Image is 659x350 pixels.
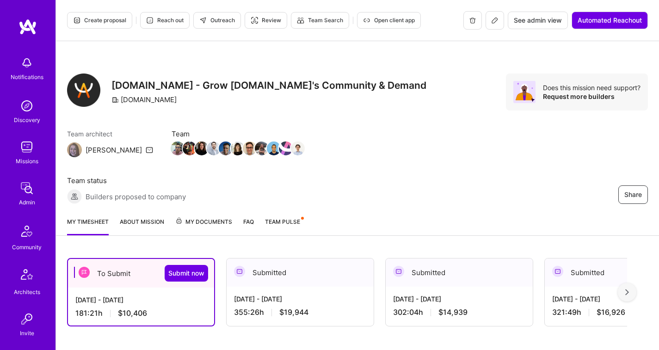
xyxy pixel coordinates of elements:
img: Team Architect [67,142,82,157]
div: Submitted [227,258,374,287]
a: Team Pulse [265,217,303,235]
span: Team Pulse [265,218,300,225]
img: discovery [18,97,36,115]
a: Team Member Avatar [196,141,208,156]
a: FAQ [243,217,254,235]
i: icon Targeter [251,17,258,24]
span: Team Search [297,16,343,25]
button: Review [245,12,287,29]
img: Team Member Avatar [219,141,233,155]
div: [DATE] - [DATE] [75,295,207,305]
img: Team Member Avatar [195,141,209,155]
img: Community [16,220,38,242]
div: Discovery [14,115,40,125]
div: Request more builders [543,92,641,101]
button: Automated Reachout [572,12,648,29]
i: icon Proposal [73,17,80,24]
span: Outreach [199,16,235,25]
img: Submitted [393,266,404,277]
img: right [625,289,629,295]
img: Avatar [513,81,536,103]
a: Team Member Avatar [232,141,244,156]
span: $14,939 [438,307,468,317]
div: Admin [19,197,35,207]
img: Team Member Avatar [255,141,269,155]
img: Builders proposed to company [67,189,82,204]
button: See admin view [508,12,568,29]
a: My timesheet [67,217,109,235]
span: My Documents [175,217,232,227]
span: Review [251,16,281,25]
h3: [DOMAIN_NAME] - Grow [DOMAIN_NAME]'s Community & Demand [111,80,426,91]
img: Team Member Avatar [183,141,197,155]
img: Team Member Avatar [207,141,221,155]
span: Submit now [168,269,204,278]
div: Notifications [11,72,43,82]
span: Team architect [67,129,153,139]
i: icon CompanyGray [111,96,119,104]
div: Missions [16,156,38,166]
button: Share [618,185,648,204]
a: Team Member Avatar [256,141,268,156]
div: 355:26 h [234,307,366,317]
button: Open client app [357,12,421,29]
button: Outreach [193,12,241,29]
div: 181:21 h [75,308,207,318]
img: Team Member Avatar [243,141,257,155]
div: Does this mission need support? [543,83,641,92]
div: [DATE] - [DATE] [393,294,525,304]
a: Team Member Avatar [208,141,220,156]
img: Company Logo [67,74,100,107]
span: Team [172,129,304,139]
img: To Submit [79,267,90,278]
a: My Documents [175,217,232,235]
div: Submitted [386,258,533,287]
a: About Mission [120,217,164,235]
span: Reach out [146,16,184,25]
div: 302:04 h [393,307,525,317]
div: Invite [20,328,34,338]
span: Builders proposed to company [86,192,186,202]
img: Invite [18,310,36,328]
i: icon Mail [146,146,153,154]
span: $10,406 [118,308,147,318]
img: Submitted [234,266,245,277]
span: $19,944 [279,307,308,317]
a: Team Member Avatar [292,141,304,156]
a: Team Member Avatar [244,141,256,156]
div: [PERSON_NAME] [86,145,142,155]
div: Architects [14,287,40,297]
span: $16,926 [597,307,625,317]
button: Submit now [165,265,208,282]
div: To Submit [68,259,214,288]
img: Team Member Avatar [171,141,185,155]
span: Create proposal [73,16,126,25]
img: Team Member Avatar [291,141,305,155]
img: Team Member Avatar [279,141,293,155]
img: admin teamwork [18,179,36,197]
img: teamwork [18,138,36,156]
img: Team Member Avatar [267,141,281,155]
button: Team Search [291,12,349,29]
button: Create proposal [67,12,132,29]
img: Team Member Avatar [231,141,245,155]
a: Team Member Avatar [172,141,184,156]
a: Team Member Avatar [280,141,292,156]
div: Community [12,242,42,252]
a: Team Member Avatar [220,141,232,156]
div: [DOMAIN_NAME] [111,95,177,104]
img: Submitted [552,266,563,277]
button: Reach out [140,12,190,29]
span: Team status [67,176,186,185]
a: Team Member Avatar [184,141,196,156]
span: Automated Reachout [578,16,642,25]
span: Share [624,190,642,199]
a: Team Member Avatar [268,141,280,156]
span: See admin view [514,16,562,25]
div: [DATE] - [DATE] [234,294,366,304]
span: Open client app [363,16,415,25]
img: logo [18,18,37,35]
img: bell [18,54,36,72]
img: Architects [16,265,38,287]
